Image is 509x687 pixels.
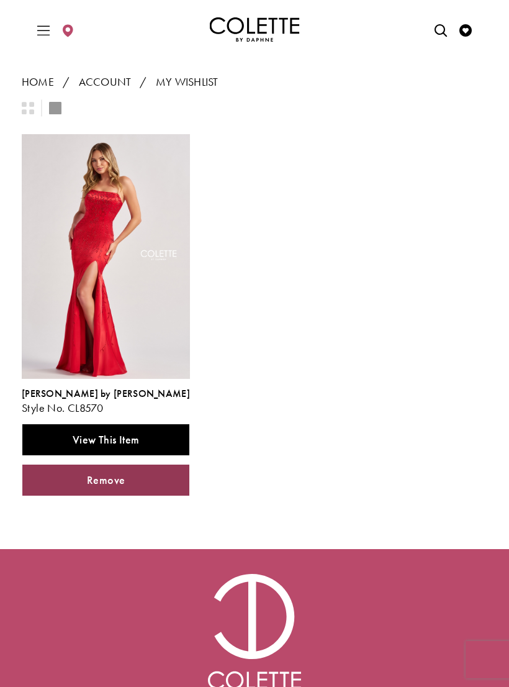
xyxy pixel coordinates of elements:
[22,74,54,89] a: Home
[210,17,300,42] img: Colette by Daphne
[73,432,139,447] span: View This Item
[22,102,34,114] span: Switch layout to 2 columns
[210,17,300,42] a: Colette by Daphne Homepage
[156,74,218,89] a: My Wishlist
[49,102,61,114] span: Switch layout to 1 columns
[431,12,450,47] a: Open Search dialog
[22,387,190,400] span: [PERSON_NAME] by [PERSON_NAME]
[22,424,189,455] a: View This Item
[58,12,77,47] a: Visit Store Locator page
[22,465,189,496] button: Remove
[87,473,125,487] span: Remove
[14,94,69,122] div: Layout Controls
[22,388,190,414] div: Colette by Daphne Style No. CL8570
[22,134,190,379] a: Visit Colette by Daphne Style No. CL8570 Page
[34,12,53,47] span: Toggle Main Navigation Menu
[22,401,103,415] span: Style No. CL8570
[456,12,475,47] a: Visit Wishlist Page
[429,10,478,50] div: Header Menu. Buttons: Search, Wishlist
[79,74,132,89] a: Account
[32,10,81,50] div: Header Menu Left. Buttons: Hamburger menu , Store Locator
